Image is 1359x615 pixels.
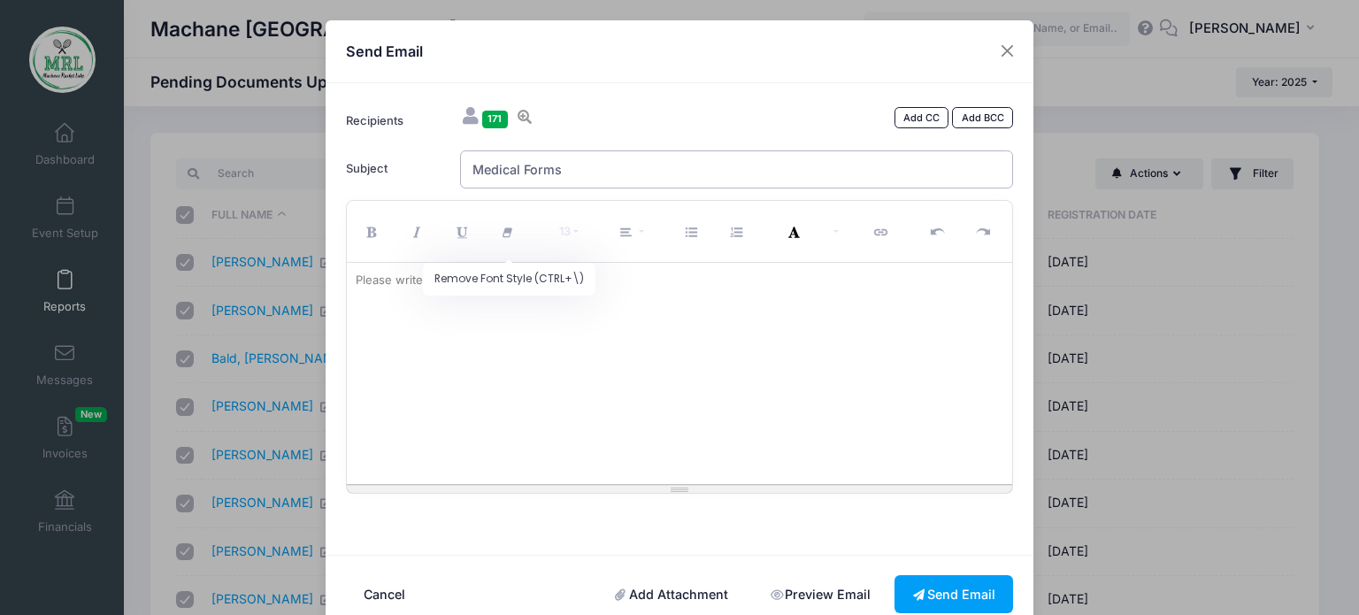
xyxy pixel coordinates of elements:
button: Underline (CTRL+U) [441,205,488,258]
a: Add Attachment [597,575,747,613]
div: Resize [347,485,1013,493]
span: 171 [482,111,508,127]
a: Preview Email [752,575,888,613]
a: Add BCC [952,107,1013,128]
button: More Color [818,205,848,258]
button: Recent Color [772,205,818,258]
button: Remove Font Style (CTRL+\) [487,205,533,258]
button: Cancel [346,575,424,613]
label: Recipients [337,103,451,139]
button: Undo (CTRL+Z) [917,205,963,258]
button: Paragraph [605,205,659,258]
button: Close [992,35,1024,67]
span: 13 [559,224,571,238]
button: Ordered list (CTRL+SHIFT+NUM8) [716,205,762,258]
button: Link (CTRL+K) [859,205,905,258]
button: Italic (CTRL+I) [396,205,442,258]
button: Redo (CTRL+Y) [962,205,1008,258]
div: Please write here... [347,263,472,298]
button: Send Email [894,575,1013,613]
input: Subject [460,150,1014,188]
button: Unordered list (CTRL+SHIFT+NUM7) [671,205,717,258]
div: Remove Font Style (CTRL+\) [423,263,595,296]
h4: Send Email [346,41,423,62]
a: Add CC [894,107,949,128]
button: Font Size [543,205,594,258]
button: Bold (CTRL+B) [351,205,397,258]
label: Subject [337,150,451,188]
